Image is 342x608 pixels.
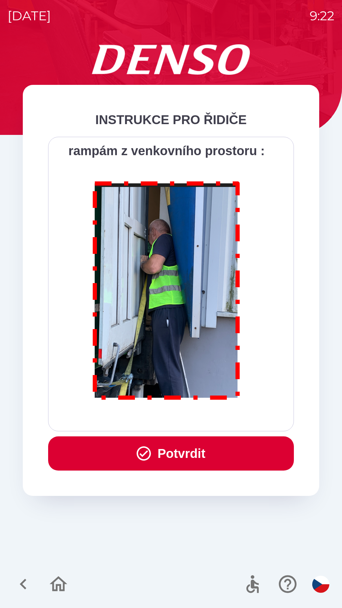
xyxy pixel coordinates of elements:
[85,173,248,406] img: M8MNayrTL6gAAAABJRU5ErkJggg==
[23,44,319,75] img: Logo
[310,6,334,25] p: 9:22
[8,6,51,25] p: [DATE]
[48,110,294,129] div: INSTRUKCE PRO ŘIDIČE
[312,576,329,593] img: cs flag
[48,436,294,471] button: Potvrdit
